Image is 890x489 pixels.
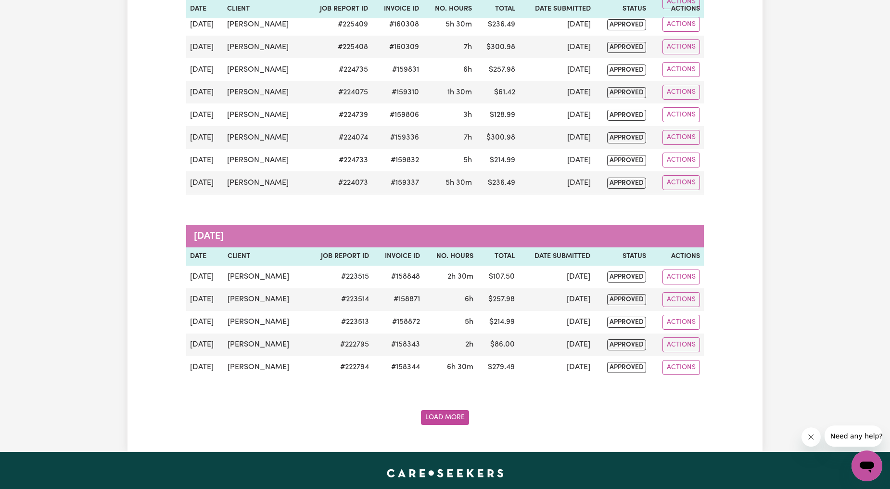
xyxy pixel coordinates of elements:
td: [DATE] [519,81,595,103]
button: Actions [662,17,700,32]
iframe: Button to launch messaging window [852,450,882,481]
th: Date Submitted [519,247,594,266]
span: 7 hours [464,43,472,51]
td: #158871 [373,288,424,311]
td: [DATE] [519,36,595,58]
span: 3 hours [463,111,472,119]
button: Actions [662,315,700,330]
td: [PERSON_NAME] [223,58,305,81]
span: approved [607,294,646,305]
iframe: Close message [801,427,821,447]
td: [PERSON_NAME] [224,266,306,288]
th: Date [186,247,224,266]
th: Client [224,247,306,266]
td: [DATE] [519,103,595,126]
td: [PERSON_NAME] [223,81,305,103]
td: # 224073 [305,171,372,194]
span: 7 hours [464,134,472,142]
span: 6 hours [465,296,473,303]
td: [DATE] [186,36,223,58]
span: 5 hours 30 minutes [445,21,472,28]
caption: [DATE] [186,225,704,247]
td: # 224739 [305,103,372,126]
span: approved [607,155,646,166]
td: [DATE] [186,13,223,36]
td: #160309 [372,36,423,58]
td: [DATE] [519,126,595,149]
td: [DATE] [519,288,594,311]
td: [DATE] [186,356,224,379]
td: [PERSON_NAME] [223,149,305,171]
iframe: Message from company [825,425,882,447]
td: [DATE] [186,103,223,126]
span: approved [607,317,646,328]
span: 1 hour 30 minutes [447,89,472,96]
th: Actions [650,247,704,266]
button: Actions [662,292,700,307]
td: $ 300.98 [476,36,519,58]
td: [DATE] [186,311,224,334]
th: No. Hours [424,247,477,266]
button: Actions [662,360,700,375]
span: approved [607,178,646,189]
td: # 225409 [305,13,372,36]
td: [DATE] [519,311,594,334]
a: Careseekers home page [387,469,504,477]
td: $ 279.49 [477,356,519,379]
td: [PERSON_NAME] [223,126,305,149]
td: [DATE] [519,266,594,288]
span: Need any help? [6,7,58,14]
td: $ 236.49 [476,13,519,36]
span: approved [607,110,646,121]
td: [PERSON_NAME] [224,356,306,379]
td: [DATE] [519,334,594,356]
td: $ 214.99 [476,149,519,171]
td: # 225408 [305,36,372,58]
td: [DATE] [519,58,595,81]
button: Actions [662,39,700,54]
button: Actions [662,62,700,77]
span: approved [607,42,646,53]
td: #158344 [373,356,424,379]
th: Invoice ID [373,247,424,266]
td: #158343 [373,334,424,356]
button: Actions [662,337,700,352]
td: [DATE] [519,356,594,379]
td: [DATE] [186,266,224,288]
td: $ 300.98 [476,126,519,149]
td: $ 257.98 [477,288,519,311]
span: 2 hours [465,341,473,348]
button: Fetch older job reports [421,410,469,425]
td: #159831 [372,58,423,81]
td: $ 257.98 [476,58,519,81]
button: Actions [662,270,700,284]
span: 6 hours 30 minutes [447,363,473,371]
td: # 223515 [306,266,372,288]
button: Actions [662,107,700,122]
td: #159832 [372,149,423,171]
td: [DATE] [519,149,595,171]
button: Actions [662,130,700,145]
td: [DATE] [186,58,223,81]
td: [DATE] [186,288,224,311]
td: $ 236.49 [476,171,519,194]
span: 5 hours [465,318,473,326]
td: #159310 [372,81,423,103]
td: [PERSON_NAME] [223,13,305,36]
span: 6 hours [463,66,472,74]
td: # 224074 [305,126,372,149]
td: [DATE] [519,13,595,36]
span: approved [607,87,646,98]
td: [PERSON_NAME] [223,171,305,194]
td: # 222794 [306,356,372,379]
button: Actions [662,153,700,167]
td: $ 214.99 [477,311,519,334]
td: [PERSON_NAME] [223,103,305,126]
span: 2 hours 30 minutes [447,273,473,281]
span: 5 hours 30 minutes [445,179,472,187]
td: $ 128.99 [476,103,519,126]
td: $ 107.50 [477,266,519,288]
td: [DATE] [519,171,595,194]
td: #159337 [372,171,423,194]
td: # 222795 [306,334,372,356]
